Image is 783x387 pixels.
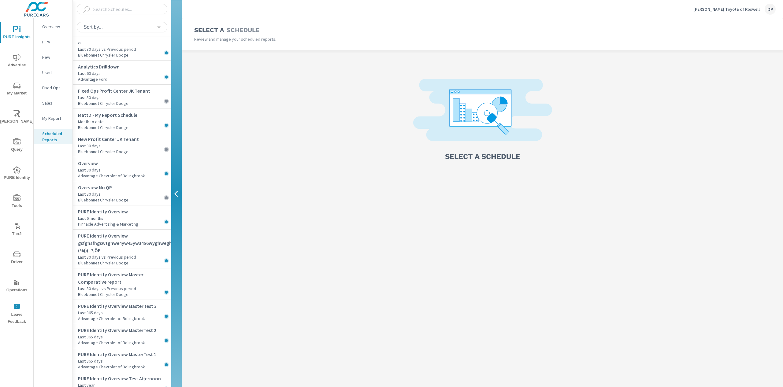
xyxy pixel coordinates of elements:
span: [PERSON_NAME] [2,110,32,125]
img: Select a Schedule [413,79,552,147]
h4: Schedule [227,26,260,34]
p: Advantage Chevrolet of Bolingbrook [78,173,171,179]
h4: Select a [194,26,224,34]
p: Last 30 days vs Previous period [78,286,171,292]
span: Tier2 [2,223,32,238]
div: DP [765,4,776,15]
p: Bluebonnet Chrysler Dodge [78,125,171,130]
p: [PERSON_NAME] Toyota of Roswell [693,6,760,12]
p: Overview [42,24,68,30]
p: New [42,54,68,60]
div: My Report [34,114,72,123]
p: My Report [42,115,68,121]
div: Scheduled Reports [34,129,72,144]
div: Overview [34,22,72,31]
p: PURE Identity Overview gsfghsfhgswtghwe4yw45yw3456wyghweghw5tywq345tq3gqghq35tyq356w45672467whwrj... [78,232,171,254]
p: Advantage Chevrolet of Bolingbrook [78,316,171,321]
p: Bluebonnet Chrysler Dodge [78,292,171,297]
p: Last 30 days vs Previous period [78,46,171,52]
p: Analytics Drilldown [78,63,171,70]
p: Fixed Ops Profit Center JK Tenant [78,87,171,94]
p: Last 60 days [78,70,171,76]
span: Operations [2,279,32,294]
p: Bluebonnet Chrysler Dodge [78,52,171,58]
span: Advertise [2,54,32,69]
h3: Select a Schedule [445,151,520,162]
p: a [78,39,171,46]
div: Used [34,68,72,77]
div: New [34,53,72,62]
p: Last 30 days [78,167,171,173]
p: Last 30 days [78,191,171,197]
span: Query [2,138,32,153]
p: Pinnacle Advertising & Marketing [78,221,171,227]
p: PURE Identity Overview [78,208,171,215]
div: nav menu [0,18,33,328]
p: Advantage Chevrolet of Bolingbrook [78,364,171,370]
p: Last 365 days [78,310,171,316]
p: PURE Identity Overview MasterTest 2 [78,326,171,334]
span: PURE Insights [2,26,32,41]
p: Last 30 days vs Previous period [78,254,171,260]
p: Review and manage your scheduled reports. [194,36,483,42]
p: PURE Identity Overview Master Comparative report [78,271,171,286]
p: Last 30 days [78,94,171,101]
p: Last 365 days [78,358,171,364]
p: Last 30 days [78,143,171,149]
p: New Profit Center JK Tenant [78,135,171,143]
span: PURE Identity [2,166,32,181]
span: Tools [2,194,32,209]
p: Last 365 days [78,334,171,340]
p: Bluebonnet Chrysler Dodge [78,101,171,106]
p: Bluebonnet Chrysler Dodge [78,149,171,154]
span: Driver [2,251,32,266]
p: Bluebonnet Chrysler Dodge [78,260,171,266]
div: Fixed Ops [34,83,72,92]
p: Used [42,69,68,76]
p: Sales [42,100,68,106]
h6: Sort by... [83,24,103,30]
p: PURE Identity Overview Master test 3 [78,302,171,310]
p: PURE Identity Overview Test Afternoon [78,375,171,382]
p: PIPA [42,39,68,45]
span: Leave Feedback [2,303,32,325]
p: Advantage Chevrolet of Bolingbrook [78,340,171,345]
div: PIPA [34,37,72,46]
p: Fixed Ops [42,85,68,91]
input: Search Schedules... [91,4,157,15]
p: Bluebonnet Chrysler Dodge [78,197,171,203]
span: My Market [2,82,32,97]
p: Scheduled Reports [42,131,68,143]
p: Last 6 months [78,215,171,221]
p: PURE Identity Overview MasterTest 1 [78,351,171,358]
p: MattD - My Report Schedule [78,111,171,119]
p: Advantage Ford [78,76,171,82]
p: Month to date [78,119,171,125]
p: Overview No QP [78,184,171,191]
p: Overview [78,160,171,167]
div: Sales [34,98,72,108]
